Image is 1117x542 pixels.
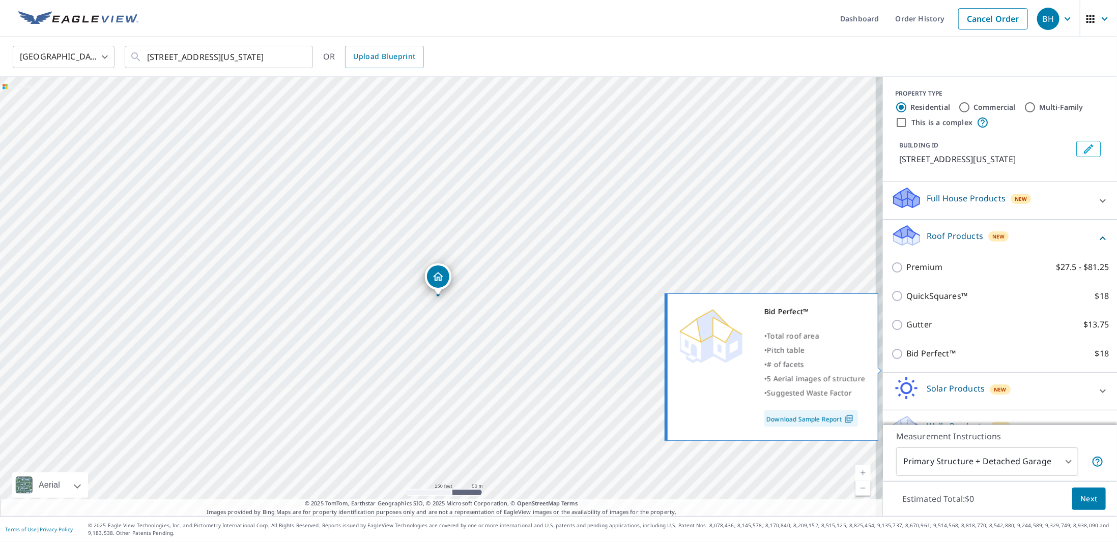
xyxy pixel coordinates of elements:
p: © 2025 Eagle View Technologies, Inc. and Pictometry International Corp. All Rights Reserved. Repo... [88,522,1112,537]
span: Your report will include the primary structure and a detached garage if one exists. [1092,456,1104,468]
p: $27.5 - $81.25 [1056,261,1109,274]
p: Estimated Total: $0 [894,488,983,510]
p: Full House Products [927,192,1006,204]
div: PROPERTY TYPE [895,89,1105,98]
a: Terms [561,499,578,507]
p: $18 [1095,290,1109,303]
a: Terms of Use [5,526,37,533]
label: This is a complex [911,117,972,128]
span: New [1015,195,1027,203]
p: $18 [1095,347,1109,360]
p: Gutter [906,318,932,331]
span: New [992,232,1005,240]
div: Aerial [36,472,63,498]
p: Measurement Instructions [896,430,1104,442]
div: Roof ProductsNew [891,224,1109,253]
p: Bid Perfect™ [906,347,956,360]
p: Solar Products [927,382,985,395]
div: • [764,386,865,400]
span: © 2025 TomTom, Earthstar Geographics SIO, © 2025 Microsoft Corporation, © [305,499,578,508]
a: Current Level 17, Zoom Out [855,480,871,496]
div: • [764,357,865,372]
p: Roof Products [927,230,983,242]
a: Upload Blueprint [345,46,423,68]
p: QuickSquares™ [906,290,967,303]
span: Pitch table [767,345,805,355]
label: Residential [910,102,950,112]
a: Privacy Policy [40,526,73,533]
span: Suggested Waste Factor [767,388,852,398]
input: Search by address or latitude-longitude [147,43,292,71]
img: Premium [675,305,747,366]
div: Primary Structure + Detached Garage [896,447,1078,476]
div: • [764,343,865,357]
p: | [5,526,73,532]
span: Total roof area [767,331,819,341]
a: Current Level 17, Zoom In [855,465,871,480]
button: Edit building 1 [1076,141,1101,157]
label: Multi-Family [1039,102,1083,112]
img: EV Logo [18,11,138,26]
div: [GEOGRAPHIC_DATA] [13,43,114,71]
a: Cancel Order [958,8,1028,29]
div: Dropped pin, building 1, Residential property, 11340 Louisiana Ave S Bloomington, MN 55438 [425,263,451,295]
button: Next [1072,488,1106,510]
p: BUILDING ID [899,141,938,149]
p: Walls Products [927,420,985,432]
img: Pdf Icon [842,414,856,424]
div: • [764,372,865,386]
div: Full House ProductsNew [891,186,1109,215]
a: OpenStreetMap [517,499,560,507]
span: New [994,385,1007,394]
div: Aerial [12,472,88,498]
div: OR [323,46,424,68]
div: BH [1037,8,1059,30]
span: Upload Blueprint [353,50,415,63]
span: Next [1080,493,1098,505]
span: # of facets [767,359,804,369]
div: Solar ProductsNew [891,377,1109,406]
div: Bid Perfect™ [764,305,865,319]
p: $13.75 [1083,318,1109,331]
label: Commercial [973,102,1016,112]
span: 5 Aerial images of structure [767,374,865,383]
span: New [994,423,1007,431]
a: Download Sample Report [764,410,858,427]
div: • [764,329,865,343]
p: Premium [906,261,942,274]
div: Walls ProductsNew [891,414,1109,443]
p: [STREET_ADDRESS][US_STATE] [899,153,1072,165]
